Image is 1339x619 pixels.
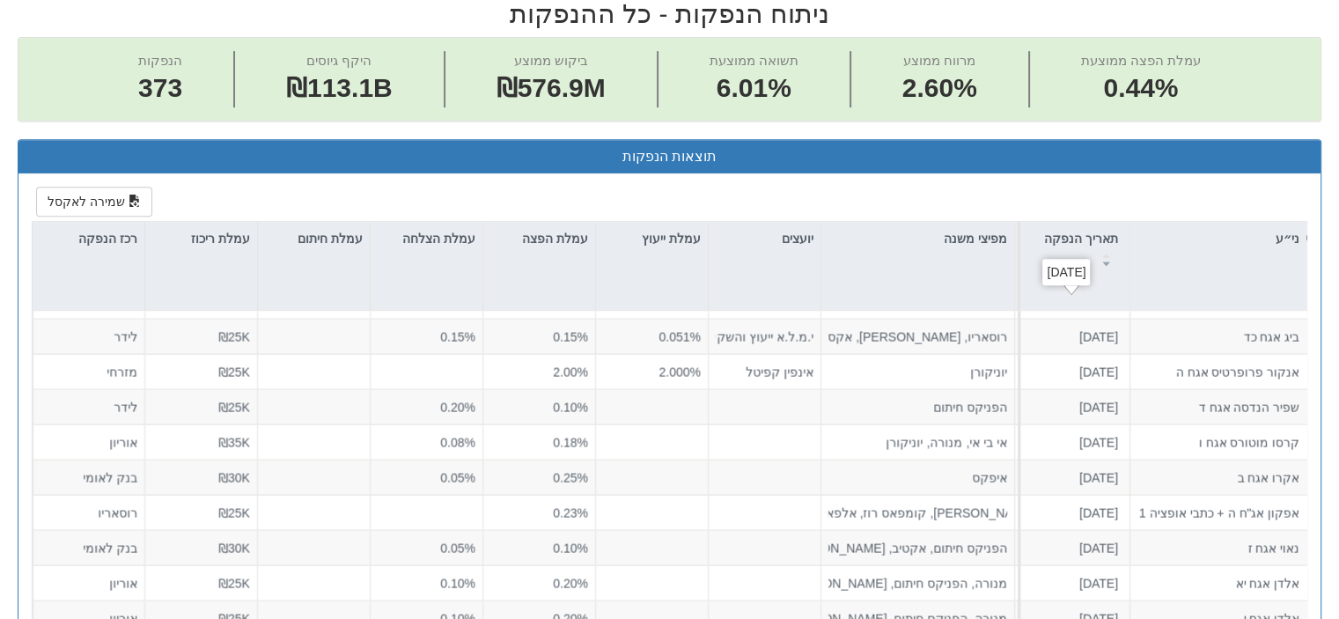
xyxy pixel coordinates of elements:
div: אינפין קפיטל [716,364,813,381]
div: 0.10% [490,399,588,416]
div: בנק לאומי [40,540,137,557]
span: ₪30K [218,471,250,485]
div: עמלת ייעוץ [596,222,708,255]
div: 0.051% [603,328,701,346]
div: 0.08% [378,434,475,452]
div: אקרו אגח ב [1137,469,1299,487]
div: [DATE] [1026,434,1118,452]
h3: תוצאות הנפקות [32,149,1307,165]
div: ני״ע [1130,222,1306,255]
div: [DATE] [1042,259,1090,285]
div: אי בי אי, מנורה, יוניקורן [828,434,1007,452]
span: ₪35K [218,436,250,450]
span: תשואה ממוצעת [710,53,798,68]
div: אוריון [40,575,137,593]
span: ₪30K [218,542,250,556]
span: עמלת הפצה ממוצעת [1081,53,1201,68]
span: ביקוש ממוצע [514,53,588,68]
div: [DATE] [1026,399,1118,416]
span: ₪576.9M [497,73,606,102]
div: עמלת הפצה [483,222,595,255]
div: 0.15% [490,328,588,346]
div: לידר [40,399,137,416]
span: ₪25K [218,330,250,344]
div: עמלת הצלחה [371,222,482,255]
div: י.א.צ, [PERSON_NAME], קומפאס רוז, אלפא ביתא [887,505,1066,522]
div: נאוי אגח ז [1137,540,1299,557]
div: אלדן אגח יא [1137,575,1299,593]
div: 2.00% [490,364,588,381]
span: ₪25K [218,401,250,415]
div: [DATE] [1026,540,1118,557]
span: ₪25K [218,365,250,380]
div: 0.05% [378,540,475,557]
div: אוריון [40,434,137,452]
div: הפניקס חיתום, אקטיב, [PERSON_NAME], [PERSON_NAME] [828,540,1007,557]
div: 0.23% [490,505,588,522]
span: היקף גיוסים [306,53,372,68]
div: [DATE] [1026,505,1118,522]
span: ₪113.1B [286,73,393,102]
div: שפיר הנדסה אגח ד [1137,399,1299,416]
div: בנק לאומי [40,469,137,487]
div: י.מ.ל.א ייעוץ והשקעות בע"מ [716,328,813,346]
div: מפיצי משנה [821,222,1014,255]
div: [DATE] [1026,469,1118,487]
div: מזרחי [40,364,137,381]
div: 0.10% [378,575,475,593]
div: 0.15% [378,328,475,346]
span: 373 [138,70,182,107]
div: מנורה, הפניקס חיתום, [PERSON_NAME], יוניקורן [828,575,1007,593]
div: 0.10% [490,540,588,557]
div: 0.18% [490,434,588,452]
span: 6.01% [710,70,798,107]
button: שמירה לאקסל [36,187,152,217]
div: 0.05% [378,469,475,487]
div: 0.20% [490,575,588,593]
div: יוניקורן [828,364,1007,381]
div: עמלת ריכוז [145,222,257,255]
div: 2.000% [603,364,701,381]
div: רכז הנפקה [33,222,144,255]
div: עמלת חיתום [258,222,370,255]
div: אפקון אג"ח ה + כתבי אופציה 1 [1137,505,1299,522]
span: הנפקות [138,53,182,68]
div: ביג אגח כד [1137,328,1299,346]
div: 0.25% [490,469,588,487]
div: תאריך הנפקה [1020,222,1129,276]
span: ₪25K [218,506,250,520]
div: אנקור פרופרטיס אגח ה [1137,364,1299,381]
span: מרווח ממוצע [903,53,975,68]
div: [DATE] [1026,364,1118,381]
div: יועצים [709,222,820,255]
span: ₪25K [218,577,250,591]
div: [DATE] [1026,575,1118,593]
span: 2.60% [902,70,977,107]
div: [DATE] [1026,328,1118,346]
div: רוסאריו, [PERSON_NAME], אקסימוס, יוניקורן, אלפא ביתא [828,328,1007,346]
span: 0.44% [1081,70,1201,107]
div: איפקס [828,469,1007,487]
div: רוסאריו [40,505,137,522]
div: לידר [40,328,137,346]
div: קרסו מוטורס אגח ו [1137,434,1299,452]
div: 0.20% [378,399,475,416]
div: הפניקס חיתום [828,399,1007,416]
